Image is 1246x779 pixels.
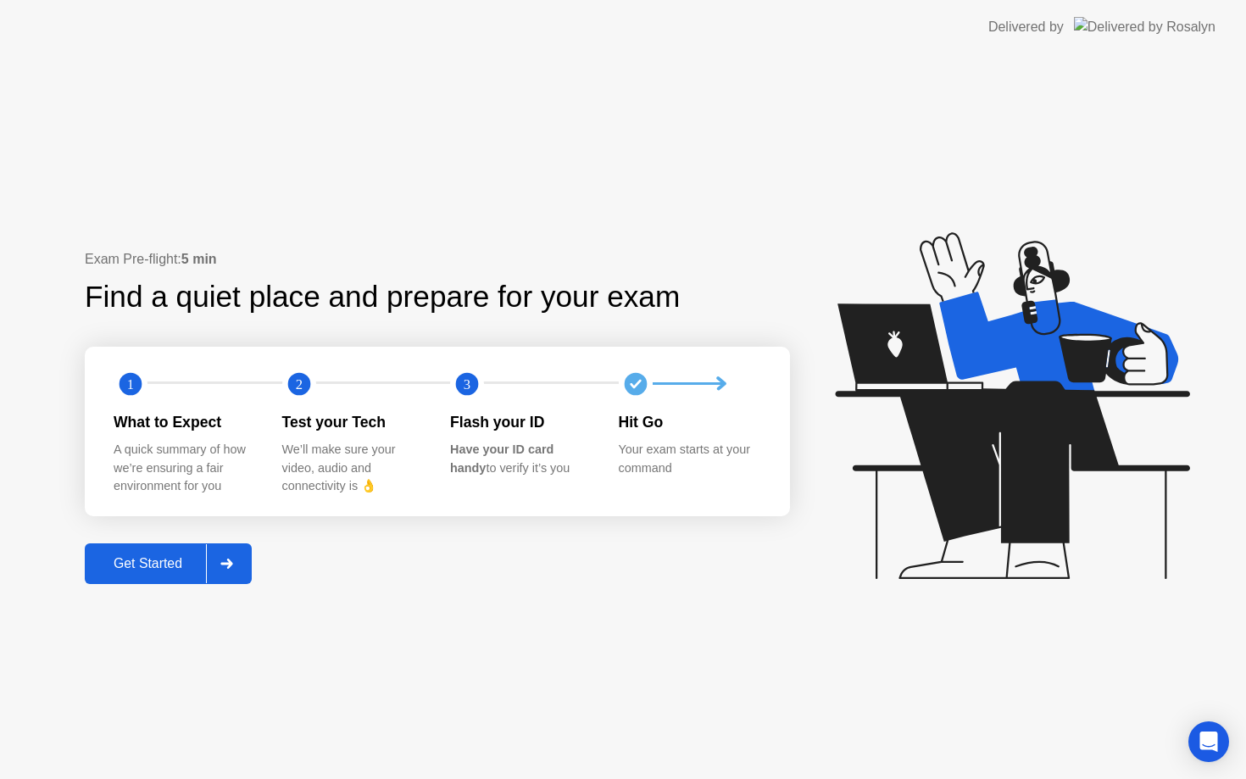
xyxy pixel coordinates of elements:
[295,376,302,392] text: 2
[85,543,252,584] button: Get Started
[464,376,470,392] text: 3
[114,441,255,496] div: A quick summary of how we’re ensuring a fair environment for you
[1074,17,1215,36] img: Delivered by Rosalyn
[90,556,206,571] div: Get Started
[988,17,1064,37] div: Delivered by
[450,411,592,433] div: Flash your ID
[85,249,790,270] div: Exam Pre-flight:
[619,411,760,433] div: Hit Go
[1188,721,1229,762] div: Open Intercom Messenger
[114,411,255,433] div: What to Expect
[127,376,134,392] text: 1
[85,275,682,320] div: Find a quiet place and prepare for your exam
[450,441,592,477] div: to verify it’s you
[282,411,424,433] div: Test your Tech
[282,441,424,496] div: We’ll make sure your video, audio and connectivity is 👌
[450,442,553,475] b: Have your ID card handy
[181,252,217,266] b: 5 min
[619,441,760,477] div: Your exam starts at your command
